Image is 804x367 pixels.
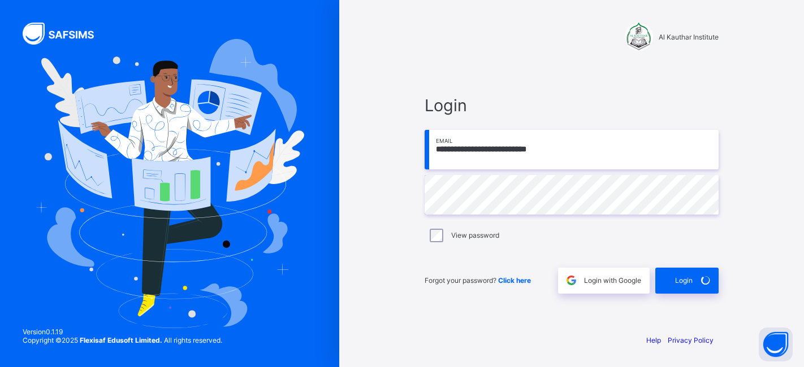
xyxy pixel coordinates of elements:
span: Login [425,95,719,115]
strong: Flexisaf Edusoft Limited. [80,336,162,344]
a: Click here [498,276,531,285]
img: google.396cfc9801f0270233282035f929180a.svg [565,274,578,287]
span: Copyright © 2025 All rights reserved. [23,336,222,344]
button: Open asap [759,327,793,361]
span: Al Kauthar Institute [659,33,719,41]
a: Help [646,336,661,344]
img: Hero Image [35,39,304,328]
span: Login with Google [584,276,641,285]
img: SAFSIMS Logo [23,23,107,45]
a: Privacy Policy [668,336,714,344]
span: Forgot your password? [425,276,531,285]
span: Login [675,276,693,285]
label: View password [451,231,499,239]
span: Version 0.1.19 [23,327,222,336]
